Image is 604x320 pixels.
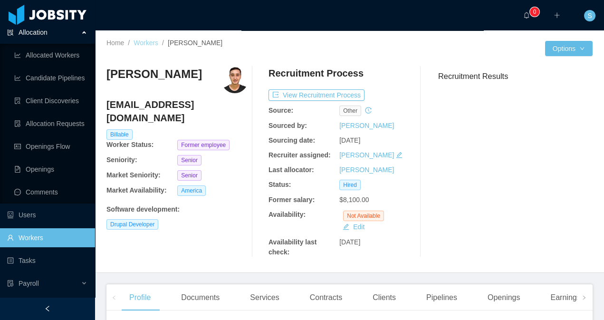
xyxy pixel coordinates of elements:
[7,280,14,287] i: icon: file-protect
[106,156,137,164] b: Seniority:
[221,67,248,93] img: 0c6e0500-5fe8-11e9-aa6e-e9b06b0f5055_5e470ab1c57dc-400w.png
[302,284,350,311] div: Contracts
[545,41,593,56] button: Optionsicon: down
[128,39,130,47] span: /
[523,12,530,19] i: icon: bell
[268,122,307,129] b: Sourced by:
[7,251,87,270] a: icon: profileTasks
[14,137,87,156] a: icon: idcardOpenings Flow
[339,196,369,204] span: $8,100.00
[339,221,368,233] button: icon: editEdit
[339,122,394,129] a: [PERSON_NAME]
[112,295,116,300] i: icon: left
[268,196,315,204] b: Former salary:
[582,295,586,300] i: icon: right
[268,89,364,101] button: icon: exportView Recruitment Process
[19,280,39,287] span: Payroll
[106,186,167,194] b: Market Availability:
[480,284,528,311] div: Openings
[339,151,394,159] a: [PERSON_NAME]
[419,284,465,311] div: Pipelines
[339,106,361,116] span: other
[134,39,158,47] a: Workers
[162,39,164,47] span: /
[268,136,315,144] b: Sourcing date:
[122,284,158,311] div: Profile
[268,91,364,99] a: icon: exportView Recruitment Process
[14,91,87,110] a: icon: file-searchClient Discoveries
[106,141,153,148] b: Worker Status:
[242,284,287,311] div: Services
[177,140,230,150] span: Former employee
[7,228,87,247] a: icon: userWorkers
[438,70,593,82] h3: Recruitment Results
[106,129,133,140] span: Billable
[339,238,360,246] span: [DATE]
[268,67,364,80] h4: Recruitment Process
[7,205,87,224] a: icon: robotUsers
[365,284,403,311] div: Clients
[554,12,560,19] i: icon: plus
[14,183,87,202] a: icon: messageComments
[177,155,201,165] span: Senior
[339,166,394,174] a: [PERSON_NAME]
[530,7,539,17] sup: 0
[339,180,361,190] span: Hired
[106,219,158,230] span: Drupal Developer
[106,205,180,213] b: Software development :
[177,185,206,196] span: America
[14,68,87,87] a: icon: line-chartCandidate Pipelines
[106,98,248,125] h4: [EMAIL_ADDRESS][DOMAIN_NAME]
[365,107,372,114] i: icon: history
[177,170,201,181] span: Senior
[14,114,87,133] a: icon: file-doneAllocation Requests
[14,160,87,179] a: icon: file-textOpenings
[173,284,227,311] div: Documents
[268,238,316,256] b: Availability last check:
[587,10,592,21] span: S
[106,171,161,179] b: Market Seniority:
[19,29,48,36] span: Allocation
[106,39,124,47] a: Home
[106,67,202,82] h3: [PERSON_NAME]
[268,166,314,174] b: Last allocator:
[14,46,87,65] a: icon: line-chartAllocated Workers
[268,151,331,159] b: Recruiter assigned:
[268,181,291,188] b: Status:
[396,152,403,158] i: icon: edit
[268,211,306,218] b: Availability:
[168,39,222,47] span: [PERSON_NAME]
[339,136,360,144] span: [DATE]
[7,29,14,36] i: icon: solution
[268,107,293,114] b: Source:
